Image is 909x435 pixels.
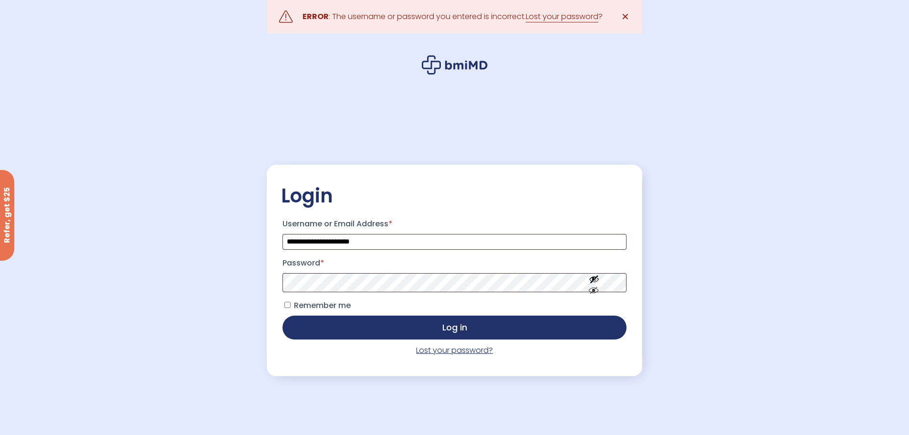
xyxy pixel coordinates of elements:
strong: ERROR [303,11,329,22]
a: Lost your password [526,11,598,22]
h2: Login [281,184,627,208]
span: ✕ [621,10,629,23]
button: Log in [282,316,626,340]
input: Remember me [284,302,291,308]
label: Password [282,255,626,271]
a: ✕ [616,7,635,26]
a: Lost your password? [416,345,493,356]
div: : The username or password you entered is incorrect. ? [303,10,603,23]
button: Show password [567,266,621,299]
span: Remember me [294,300,351,311]
label: Username or Email Address [282,216,626,232]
